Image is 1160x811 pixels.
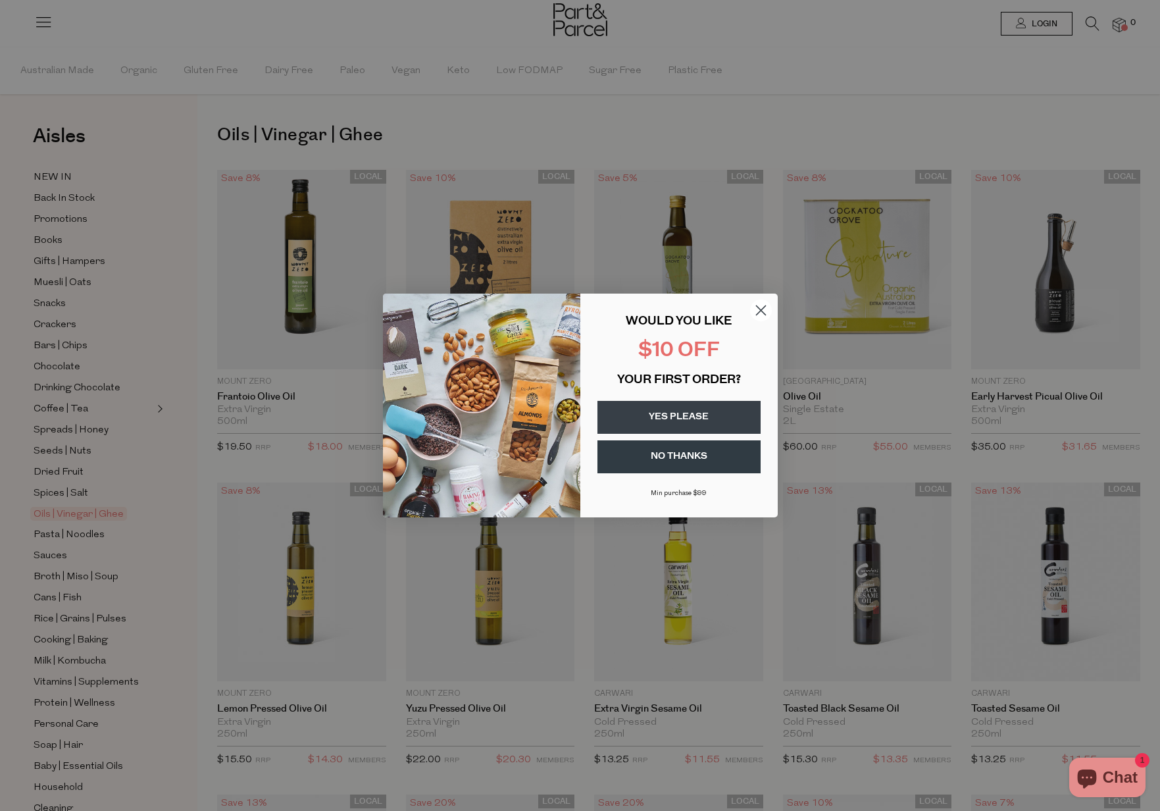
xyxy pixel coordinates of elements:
img: 43fba0fb-7538-40bc-babb-ffb1a4d097bc.jpeg [383,294,580,517]
button: Close dialog [749,299,772,322]
inbox-online-store-chat: Shopify online store chat [1065,758,1149,800]
span: YOUR FIRST ORDER? [617,375,741,386]
span: $10 OFF [638,341,720,361]
span: WOULD YOU LIKE [626,316,732,328]
button: NO THANKS [597,440,761,473]
span: Min purchase $99 [651,490,707,497]
button: YES PLEASE [597,401,761,434]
